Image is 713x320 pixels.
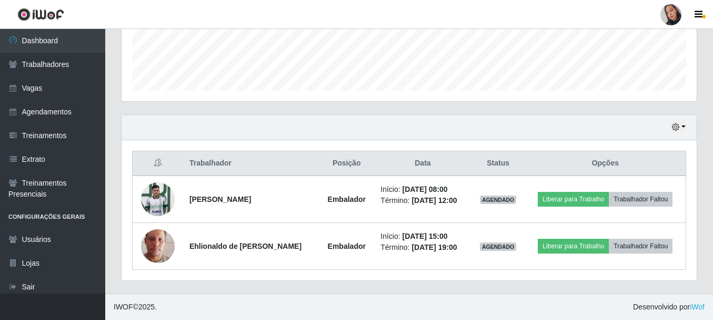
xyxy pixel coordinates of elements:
span: Desenvolvido por [633,302,705,313]
li: Início: [380,231,465,242]
button: Liberar para Trabalho [538,239,609,254]
th: Posição [319,151,374,176]
span: © 2025 . [114,302,157,313]
li: Término: [380,242,465,253]
time: [DATE] 19:00 [411,243,457,251]
li: Término: [380,195,465,206]
button: Liberar para Trabalho [538,192,609,207]
span: AGENDADO [480,243,517,251]
th: Data [374,151,471,176]
time: [DATE] 08:00 [403,185,448,193]
strong: [PERSON_NAME] [189,195,251,203]
button: Trabalhador Faltou [609,192,672,207]
strong: Ehlionaldo de [PERSON_NAME] [189,242,302,250]
button: Trabalhador Faltou [609,239,672,254]
time: [DATE] 15:00 [403,232,448,240]
img: 1698057093105.jpeg [141,177,175,221]
span: AGENDADO [480,196,517,204]
img: CoreUI Logo [17,8,64,21]
a: iWof [690,303,705,311]
li: Início: [380,184,465,195]
strong: Embalador [328,242,366,250]
th: Status [471,151,525,176]
time: [DATE] 12:00 [411,196,457,205]
th: Trabalhador [183,151,319,176]
span: IWOF [114,303,133,311]
img: 1675087680149.jpeg [141,216,175,276]
th: Opções [525,151,686,176]
strong: Embalador [328,195,366,203]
